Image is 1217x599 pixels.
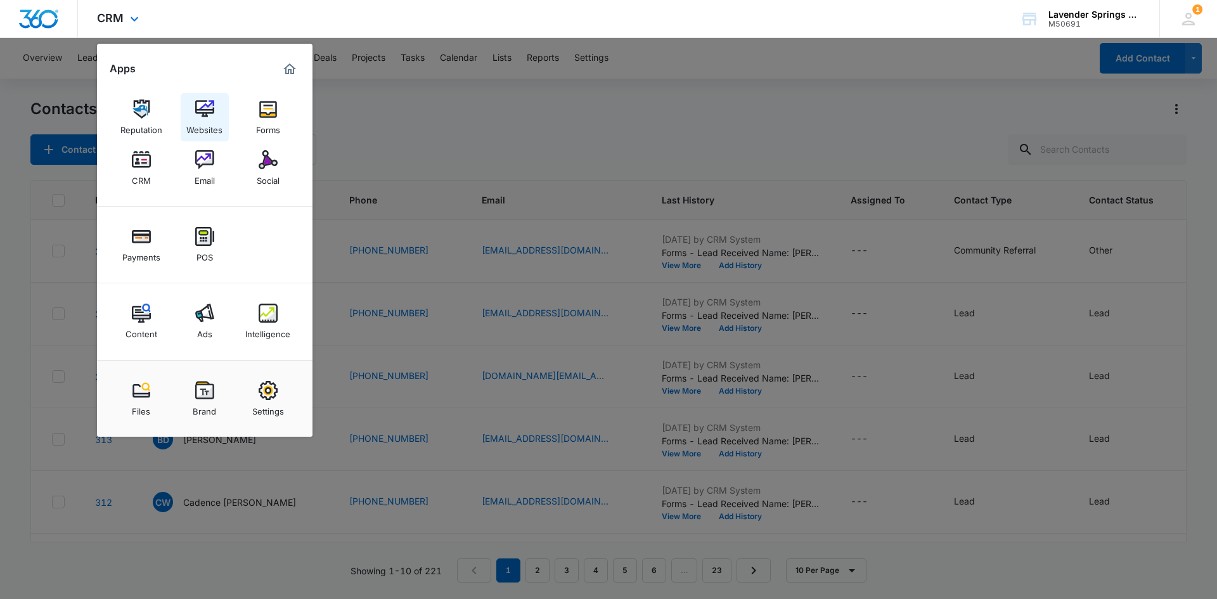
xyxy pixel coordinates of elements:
div: Ads [197,323,212,339]
a: Intelligence [244,297,292,345]
a: Ads [181,297,229,345]
div: Payments [122,246,160,262]
div: Content [126,323,157,339]
a: POS [181,221,229,269]
a: Email [181,144,229,192]
a: Reputation [117,93,165,141]
div: Brand [193,400,216,416]
a: Payments [117,221,165,269]
h2: Apps [110,63,136,75]
a: Social [244,144,292,192]
a: Brand [181,375,229,423]
div: CRM [132,169,151,186]
a: Content [117,297,165,345]
div: Files [132,400,150,416]
div: Social [257,169,280,186]
a: CRM [117,144,165,192]
div: Forms [256,119,280,135]
a: Marketing 360® Dashboard [280,59,300,79]
div: account id [1048,20,1141,29]
div: account name [1048,10,1141,20]
div: Email [195,169,215,186]
a: Settings [244,375,292,423]
a: Forms [244,93,292,141]
a: Websites [181,93,229,141]
span: CRM [97,11,124,25]
div: Reputation [120,119,162,135]
div: Intelligence [245,323,290,339]
a: Files [117,375,165,423]
div: notifications count [1192,4,1202,15]
div: Websites [186,119,222,135]
span: 1 [1192,4,1202,15]
div: POS [196,246,213,262]
div: Settings [252,400,284,416]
